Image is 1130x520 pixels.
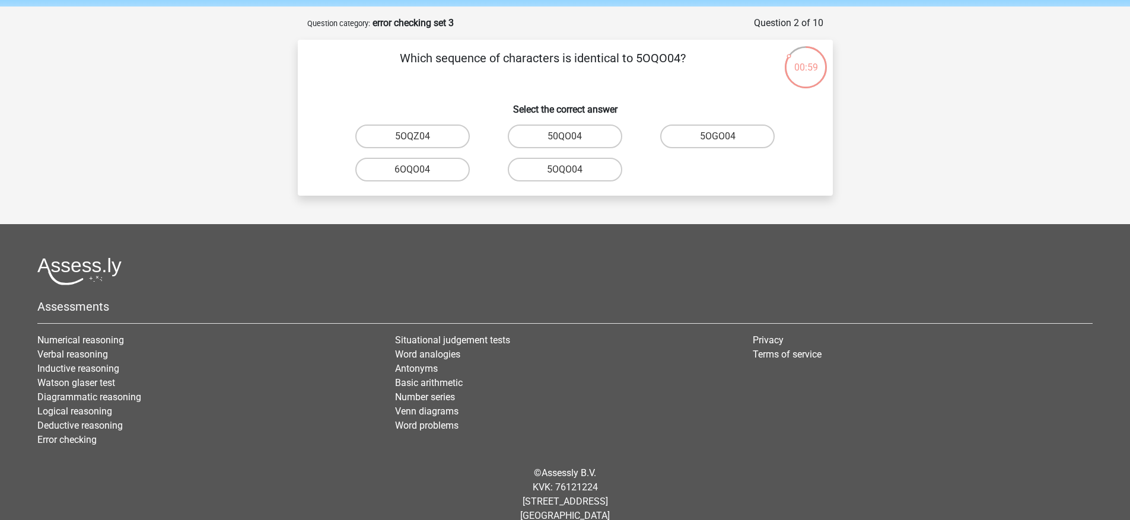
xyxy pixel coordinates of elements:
[307,19,370,28] small: Question category:
[373,17,454,28] strong: error checking set 3
[784,45,828,75] div: 00:59
[317,94,814,115] h6: Select the correct answer
[355,125,470,148] label: 5OQZ04
[542,467,596,478] a: Assessly B.V.
[395,377,463,388] a: Basic arithmetic
[508,158,622,181] label: 5OQO04
[37,420,123,431] a: Deductive reasoning
[395,334,510,346] a: Situational judgement tests
[660,125,775,148] label: 5OGO04
[355,158,470,181] label: 6OQO04
[395,363,438,374] a: Antonyms
[37,377,115,388] a: Watson glaser test
[37,434,97,445] a: Error checking
[754,16,823,30] div: Question 2 of 10
[37,391,141,403] a: Diagrammatic reasoning
[508,125,622,148] label: 50QO04
[37,257,122,285] img: Assessly logo
[37,334,124,346] a: Numerical reasoning
[395,406,459,417] a: Venn diagrams
[37,349,108,360] a: Verbal reasoning
[395,391,455,403] a: Number series
[753,349,822,360] a: Terms of service
[37,406,112,417] a: Logical reasoning
[395,420,459,431] a: Word problems
[37,363,119,374] a: Inductive reasoning
[37,299,1093,314] h5: Assessments
[395,349,460,360] a: Word analogies
[317,49,769,85] p: Which sequence of characters is identical to 5OQO04?
[753,334,784,346] a: Privacy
